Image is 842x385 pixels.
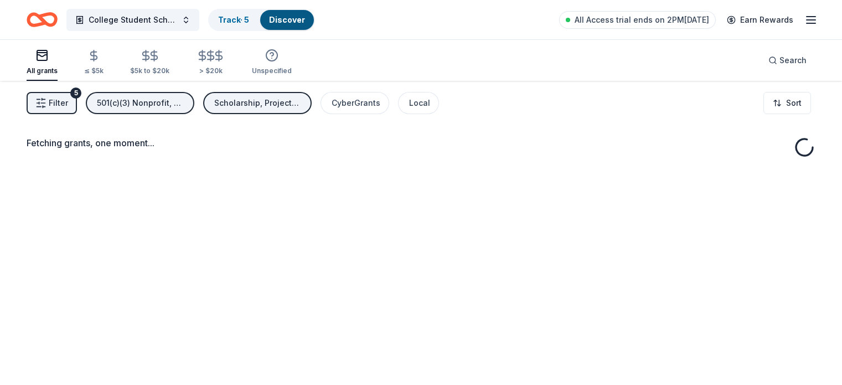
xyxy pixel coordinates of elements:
[786,96,802,110] span: Sort
[214,96,303,110] div: Scholarship, Projects & programming, Education
[84,66,104,75] div: ≤ $5k
[760,49,815,71] button: Search
[27,136,815,150] div: Fetching grants, one moment...
[70,88,81,99] div: 5
[27,7,58,33] a: Home
[196,45,225,81] button: > $20k
[398,92,439,114] button: Local
[252,44,292,81] button: Unspecified
[66,9,199,31] button: College Student Scholarships & Vouchers
[27,66,58,75] div: All grants
[130,45,169,81] button: $5k to $20k
[89,13,177,27] span: College Student Scholarships & Vouchers
[559,11,716,29] a: All Access trial ends on 2PM[DATE]
[208,9,315,31] button: Track· 5Discover
[252,66,292,75] div: Unspecified
[409,96,430,110] div: Local
[86,92,194,114] button: 501(c)(3) Nonprofit, College or university
[49,96,68,110] span: Filter
[203,92,312,114] button: Scholarship, Projects & programming, Education
[575,13,709,27] span: All Access trial ends on 2PM[DATE]
[332,96,380,110] div: CyberGrants
[218,15,249,24] a: Track· 5
[97,96,185,110] div: 501(c)(3) Nonprofit, College or university
[720,10,800,30] a: Earn Rewards
[84,45,104,81] button: ≤ $5k
[321,92,389,114] button: CyberGrants
[763,92,811,114] button: Sort
[27,92,77,114] button: Filter5
[269,15,305,24] a: Discover
[27,44,58,81] button: All grants
[779,54,807,67] span: Search
[196,66,225,75] div: > $20k
[130,66,169,75] div: $5k to $20k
